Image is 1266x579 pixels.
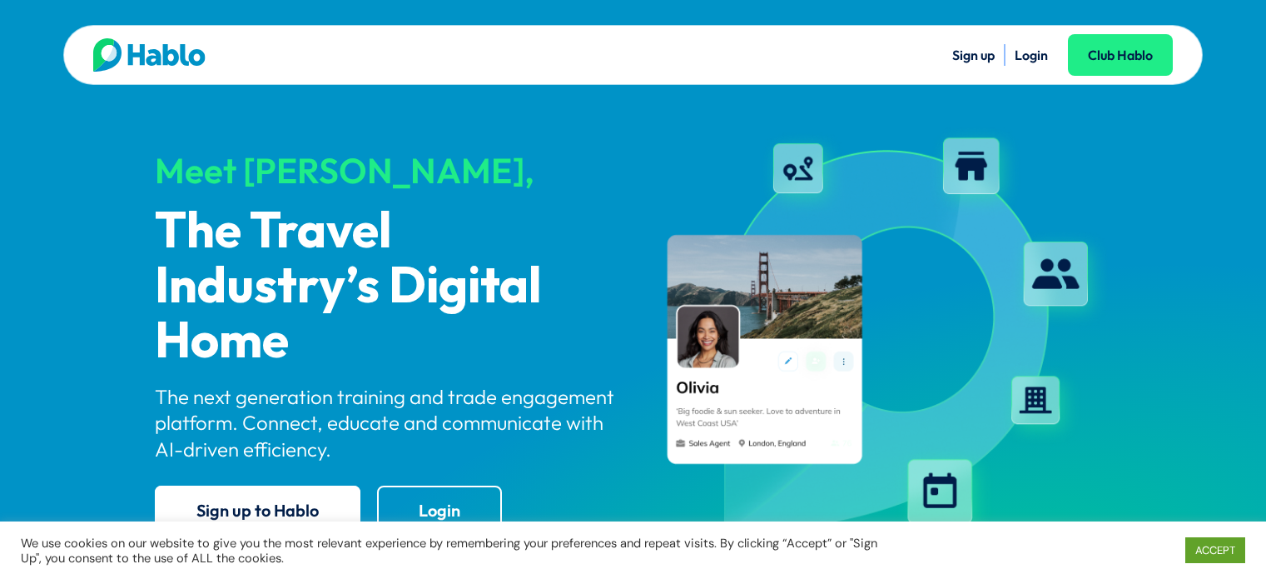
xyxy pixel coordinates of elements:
div: Meet [PERSON_NAME], [155,152,619,190]
p: The Travel Industry’s Digital Home [155,205,619,370]
a: Club Hablo [1068,34,1173,76]
a: Login [1015,47,1048,63]
img: hablo-profile-image [648,124,1112,549]
a: Sign up to Hablo [155,486,360,535]
p: The next generation training and trade engagement platform. Connect, educate and communicate with... [155,384,619,462]
a: Login [377,486,502,535]
a: ACCEPT [1185,537,1245,563]
a: Sign up [952,47,995,63]
div: We use cookies on our website to give you the most relevant experience by remembering your prefer... [21,536,878,566]
img: Hablo logo main 2 [93,38,206,72]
